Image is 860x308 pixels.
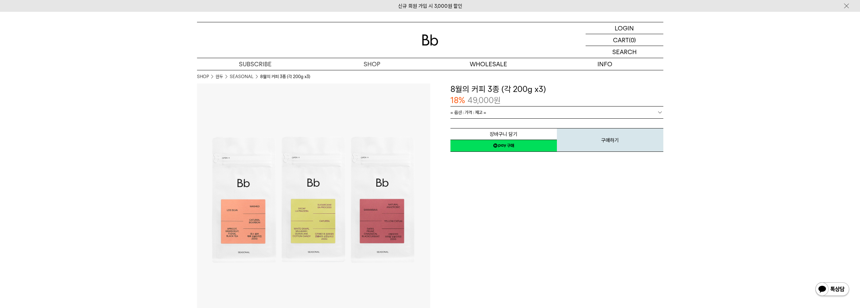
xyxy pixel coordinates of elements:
a: SHOP [314,58,430,70]
p: 18% [450,95,465,106]
img: 카카오톡 채널 1:1 채팅 버튼 [815,282,850,298]
p: INFO [547,58,663,70]
a: 신규 회원 가입 시 3,000원 할인 [398,3,462,9]
p: (0) [629,34,636,46]
li: 8월의 커피 3종 (각 200g x3) [260,73,310,80]
img: 로고 [422,34,438,46]
a: LOGIN [586,22,663,34]
a: CART (0) [586,34,663,46]
p: 49,000 [468,95,501,106]
a: 새창 [450,140,557,152]
a: 원두 [216,73,223,80]
p: CART [613,34,629,46]
span: 원 [494,95,501,105]
p: WHOLESALE [430,58,547,70]
h3: 8월의 커피 3종 (각 200g x3) [450,84,663,95]
button: 장바구니 담기 [450,128,557,140]
p: SEARCH [612,46,637,58]
span: = 옵션 : 가격 : 재고 = [450,106,486,118]
a: SEASONAL [230,73,253,80]
a: SHOP [197,73,209,80]
a: SUBSCRIBE [197,58,314,70]
button: 구매하기 [557,128,663,152]
p: LOGIN [615,22,634,34]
